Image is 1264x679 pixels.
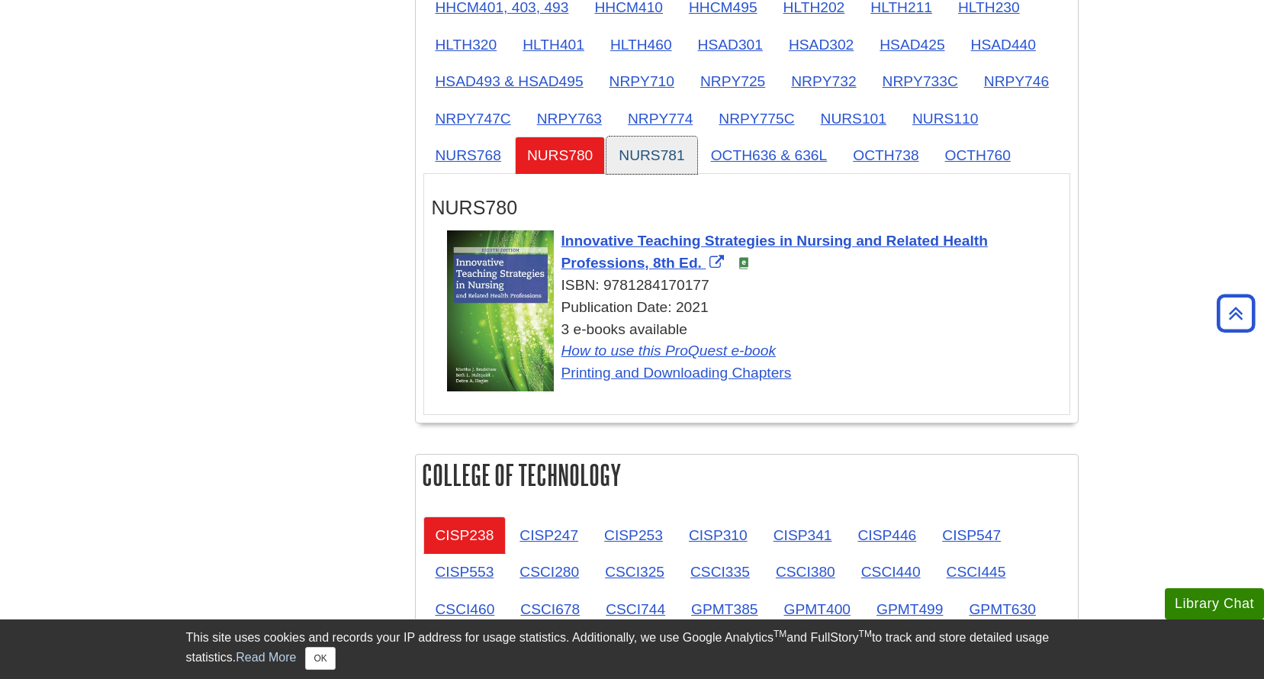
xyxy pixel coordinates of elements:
[870,63,970,100] a: NRPY733C
[699,137,840,174] a: OCTH636 & 636L
[423,591,507,628] a: CSCI460
[849,553,933,591] a: CSCI440
[764,553,847,591] a: CSCI380
[592,516,675,554] a: CISP253
[957,591,1047,628] a: GPMT630
[423,137,513,174] a: NURS768
[779,63,868,100] a: NRPY732
[561,343,777,359] a: How to use this ProQuest e-book
[525,100,614,137] a: NRPY763
[688,63,777,100] a: NRPY725
[738,257,750,269] img: e-Book
[598,26,684,63] a: HLTH460
[515,137,605,174] a: NURS780
[1211,303,1260,323] a: Back to Top
[677,516,760,554] a: CISP310
[959,26,1048,63] a: HSAD440
[777,26,866,63] a: HSAD302
[561,233,988,271] a: Link opens in new window
[432,197,1062,219] h3: NURS780
[305,647,335,670] button: Close
[864,591,955,628] a: GPMT499
[772,591,863,628] a: GPMT400
[423,100,523,137] a: NRPY747C
[507,553,591,591] a: CSCI280
[561,365,792,381] a: Printing and Downloading Chapters
[930,516,1013,554] a: CISP547
[606,137,696,174] a: NURS781
[867,26,957,63] a: HSAD425
[507,516,590,554] a: CISP247
[774,629,786,639] sup: TM
[859,629,872,639] sup: TM
[447,230,554,391] img: Cover Art
[447,297,1062,319] div: Publication Date: 2021
[423,516,507,554] a: CISP238
[510,26,597,63] a: HLTH401
[679,591,770,628] a: GPMT385
[841,137,931,174] a: OCTH738
[933,137,1023,174] a: OCTH760
[416,455,1078,495] h2: College of Technology
[761,516,844,554] a: CISP341
[809,100,899,137] a: NURS101
[593,553,677,591] a: CSCI325
[900,100,990,137] a: NURS110
[972,63,1061,100] a: NRPY746
[423,26,510,63] a: HLTH320
[423,63,596,100] a: HSAD493 & HSAD495
[678,553,762,591] a: CSCI335
[593,591,677,628] a: CSCI744
[508,591,592,628] a: CSCI678
[423,553,507,591] a: CISP553
[447,275,1062,297] div: ISBN: 9781284170177
[616,100,705,137] a: NRPY774
[186,629,1079,670] div: This site uses cookies and records your IP address for usage statistics. Additionally, we use Goo...
[597,63,687,100] a: NRPY710
[561,233,988,271] span: Innovative Teaching Strategies in Nursing and Related Health Professions, 8th Ed.
[236,651,296,664] a: Read More
[845,516,928,554] a: CISP446
[447,319,1062,385] div: 3 e-books available
[706,100,806,137] a: NRPY775C
[1165,588,1264,619] button: Library Chat
[686,26,775,63] a: HSAD301
[934,553,1018,591] a: CSCI445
